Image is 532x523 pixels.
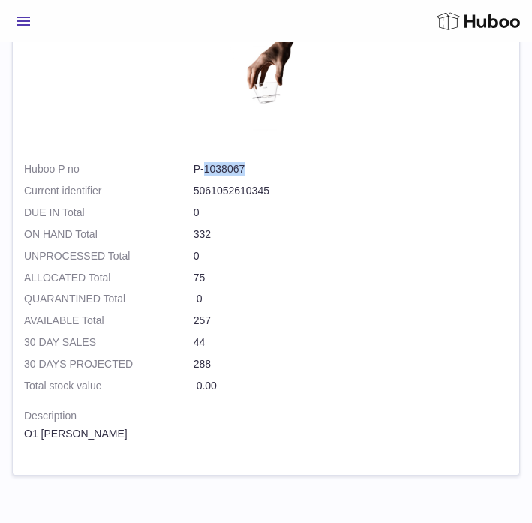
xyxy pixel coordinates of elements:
[24,335,508,357] td: 44
[24,162,194,176] dt: Huboo P no
[24,357,508,379] td: 288
[197,380,217,392] span: 0.00
[24,409,508,427] strong: Description
[194,162,508,176] dd: P-1038067
[229,40,304,140] img: product image
[24,357,194,371] strong: 30 DAYS PROJECTED
[24,206,508,227] td: 0
[24,184,194,198] dt: Current identifier
[24,427,508,441] div: O1 [PERSON_NAME]
[24,249,194,263] strong: UNPROCESSED Total
[24,249,508,271] td: 0
[24,271,194,285] strong: ALLOCATED Total
[24,206,194,220] strong: DUE IN Total
[24,227,508,249] td: 332
[24,271,508,293] td: 75
[194,184,508,198] dd: 5061052610345
[24,227,194,242] strong: ON HAND Total
[24,314,508,335] td: 257
[24,335,194,350] strong: 30 DAY SALES
[24,314,194,328] strong: AVAILABLE Total
[24,379,194,393] strong: Total stock value
[197,293,203,305] span: 0
[24,292,194,306] strong: QUARANTINED Total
